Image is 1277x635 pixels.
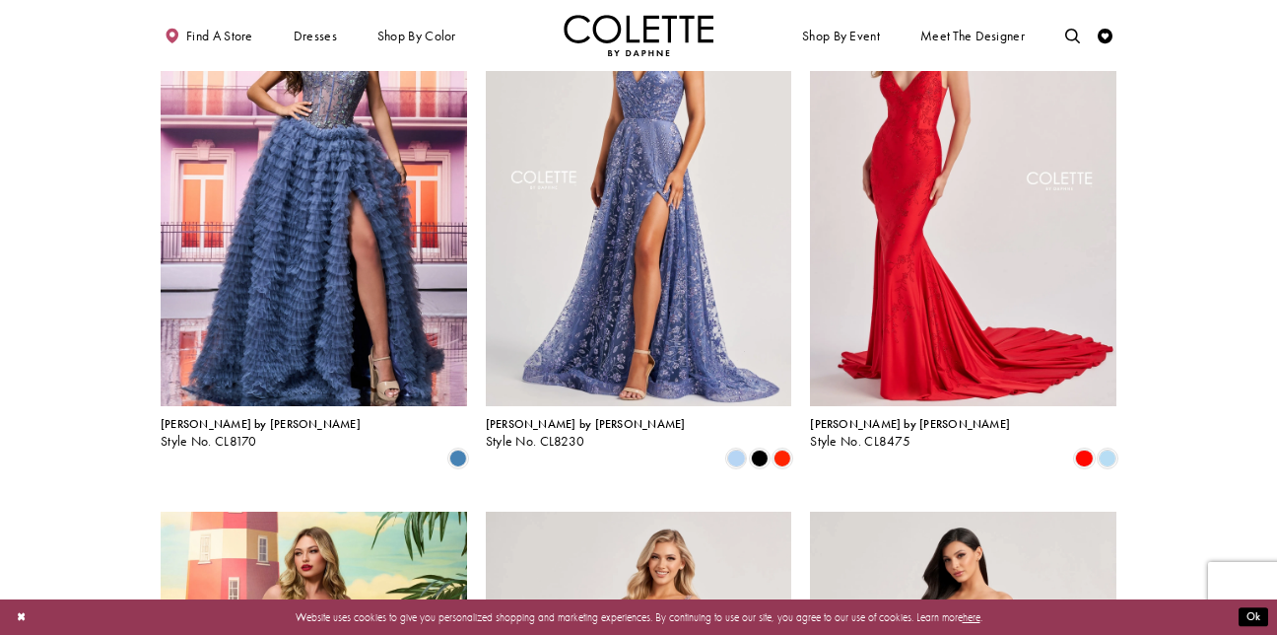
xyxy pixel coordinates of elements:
button: Close Dialog [9,604,34,631]
a: Check Wishlist [1094,15,1116,56]
span: Find a store [186,29,253,43]
i: Scarlet [773,450,791,467]
i: Steel Blue [449,450,467,467]
span: Shop by color [377,29,456,43]
span: [PERSON_NAME] by [PERSON_NAME] [161,416,361,432]
span: Style No. CL8475 [810,433,910,450]
span: Shop by color [373,15,459,56]
div: Colette by Daphne Style No. CL8170 [161,418,361,450]
img: Colette by Daphne [564,15,713,56]
span: Meet the designer [920,29,1025,43]
span: Shop By Event [802,29,880,43]
div: Colette by Daphne Style No. CL8475 [810,418,1010,450]
a: Meet the designer [916,15,1029,56]
div: Colette by Daphne Style No. CL8230 [486,418,686,450]
i: Black [751,450,769,467]
button: Submit Dialog [1239,608,1268,627]
p: Website uses cookies to give you personalized shopping and marketing experiences. By continuing t... [107,607,1170,627]
span: Style No. CL8230 [486,433,585,450]
a: here [963,610,980,624]
span: [PERSON_NAME] by [PERSON_NAME] [810,416,1010,432]
a: Find a store [161,15,256,56]
span: [PERSON_NAME] by [PERSON_NAME] [486,416,686,432]
i: Periwinkle [727,450,745,467]
i: Cloud Blue [1099,450,1116,467]
span: Style No. CL8170 [161,433,257,450]
a: Visit Home Page [564,15,713,56]
i: Candy Apple [1075,450,1093,467]
span: Dresses [294,29,337,43]
a: Toggle search [1061,15,1084,56]
span: Shop By Event [798,15,883,56]
span: Dresses [290,15,341,56]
